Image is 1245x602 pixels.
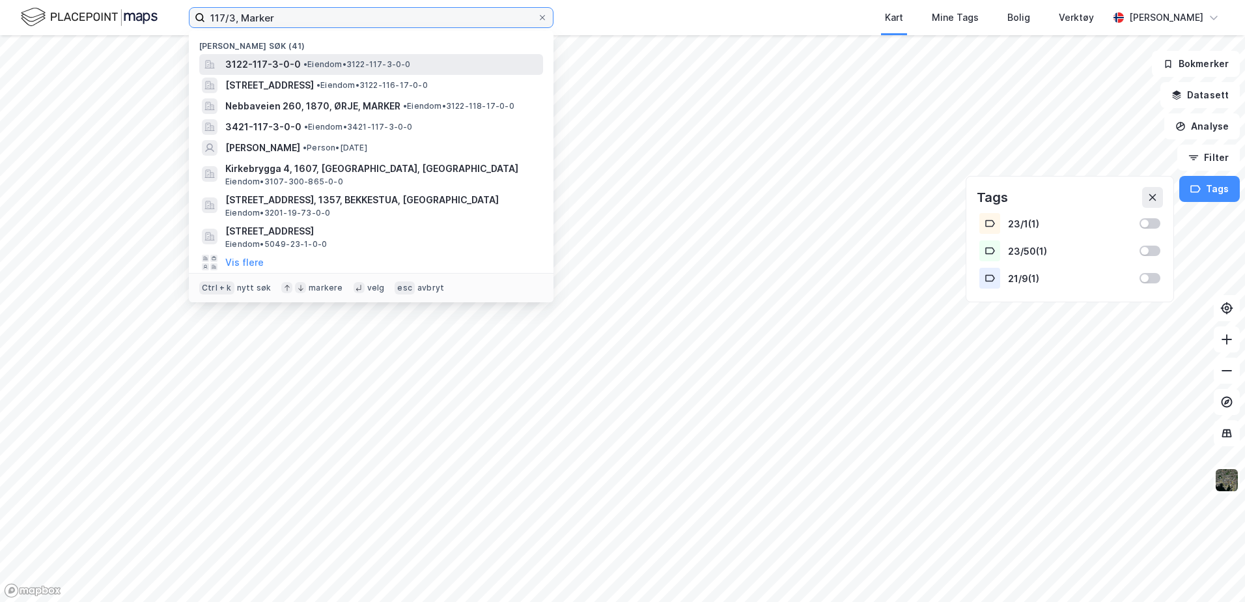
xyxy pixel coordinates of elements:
[1008,218,1132,229] div: 23/1 ( 1 )
[225,223,538,239] span: [STREET_ADDRESS]
[316,80,320,90] span: •
[225,119,301,135] span: 3421-117-3-0-0
[932,10,979,25] div: Mine Tags
[1179,176,1240,202] button: Tags
[225,239,327,250] span: Eiendom • 5049-23-1-0-0
[225,177,343,187] span: Eiendom • 3107-300-865-0-0
[1152,51,1240,77] button: Bokmerker
[403,101,407,111] span: •
[303,143,307,152] span: •
[1007,10,1030,25] div: Bolig
[199,281,234,294] div: Ctrl + k
[225,208,330,218] span: Eiendom • 3201-19-73-0-0
[1177,145,1240,171] button: Filter
[4,583,61,598] a: Mapbox homepage
[225,161,538,177] span: Kirkebrygga 4, 1607, [GEOGRAPHIC_DATA], [GEOGRAPHIC_DATA]
[1008,273,1132,284] div: 21/9 ( 1 )
[225,140,300,156] span: [PERSON_NAME]
[403,101,514,111] span: Eiendom • 3122-118-17-0-0
[395,281,415,294] div: esc
[21,6,158,29] img: logo.f888ab2527a4732fd821a326f86c7f29.svg
[977,187,1008,208] div: Tags
[303,59,307,69] span: •
[1180,539,1245,602] iframe: Chat Widget
[1164,113,1240,139] button: Analyse
[304,122,413,132] span: Eiendom • 3421-117-3-0-0
[225,98,400,114] span: Nebbaveien 260, 1870, ØRJE, MARKER
[1129,10,1203,25] div: [PERSON_NAME]
[1160,82,1240,108] button: Datasett
[885,10,903,25] div: Kart
[1180,539,1245,602] div: Kontrollprogram for chat
[367,283,385,293] div: velg
[237,283,272,293] div: nytt søk
[1059,10,1094,25] div: Verktøy
[316,80,428,91] span: Eiendom • 3122-116-17-0-0
[304,122,308,132] span: •
[417,283,444,293] div: avbryt
[225,78,314,93] span: [STREET_ADDRESS]
[303,59,411,70] span: Eiendom • 3122-117-3-0-0
[303,143,367,153] span: Person • [DATE]
[1214,468,1239,493] img: 9k=
[225,57,301,72] span: 3122-117-3-0-0
[225,255,264,270] button: Vis flere
[189,31,553,54] div: [PERSON_NAME] søk (41)
[309,283,343,293] div: markere
[205,8,537,27] input: Søk på adresse, matrikkel, gårdeiere, leietakere eller personer
[1008,246,1132,257] div: 23/50 ( 1 )
[225,192,538,208] span: [STREET_ADDRESS], 1357, BEKKESTUA, [GEOGRAPHIC_DATA]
